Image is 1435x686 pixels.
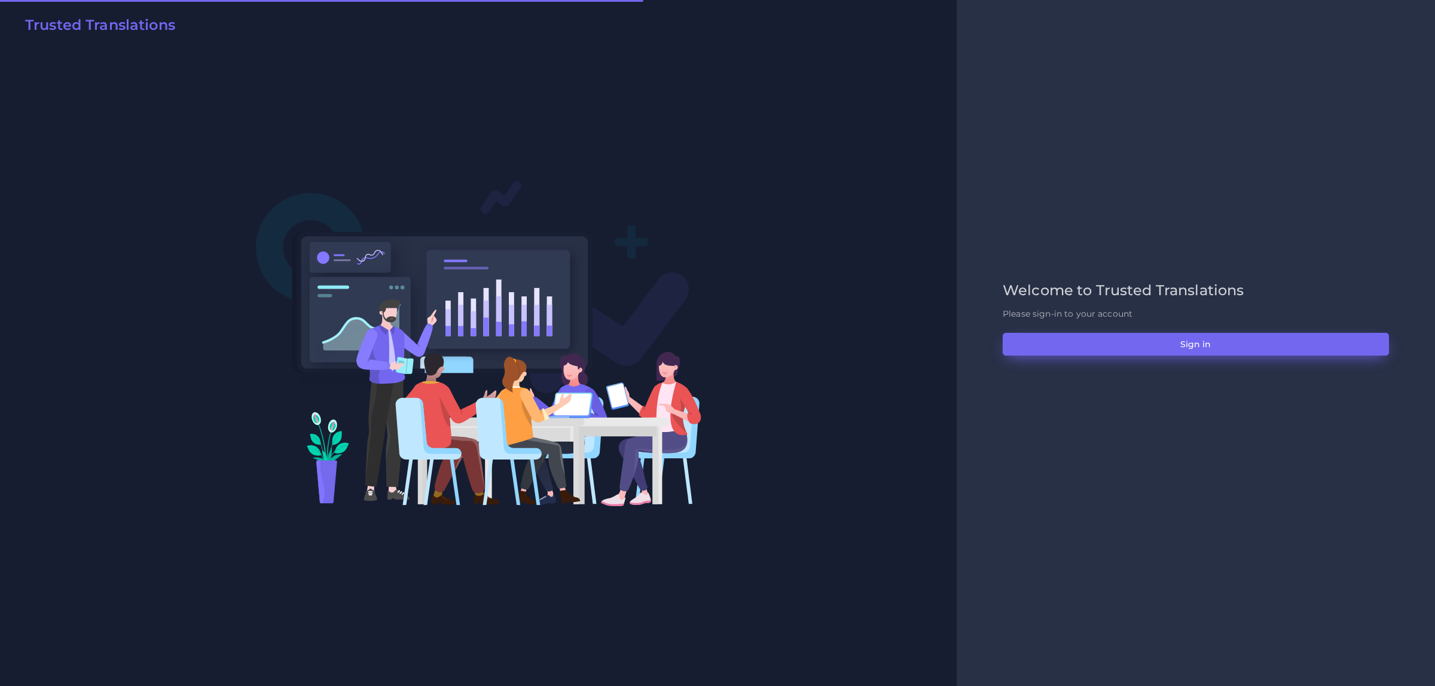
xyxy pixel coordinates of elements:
h2: Trusted Translations [25,17,175,34]
button: Sign in [1003,333,1389,356]
img: Login V2 [255,180,702,507]
a: Trusted Translations [17,17,175,38]
h2: Welcome to Trusted Translations [1003,282,1389,299]
p: Please sign-in to your account [1003,308,1389,320]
